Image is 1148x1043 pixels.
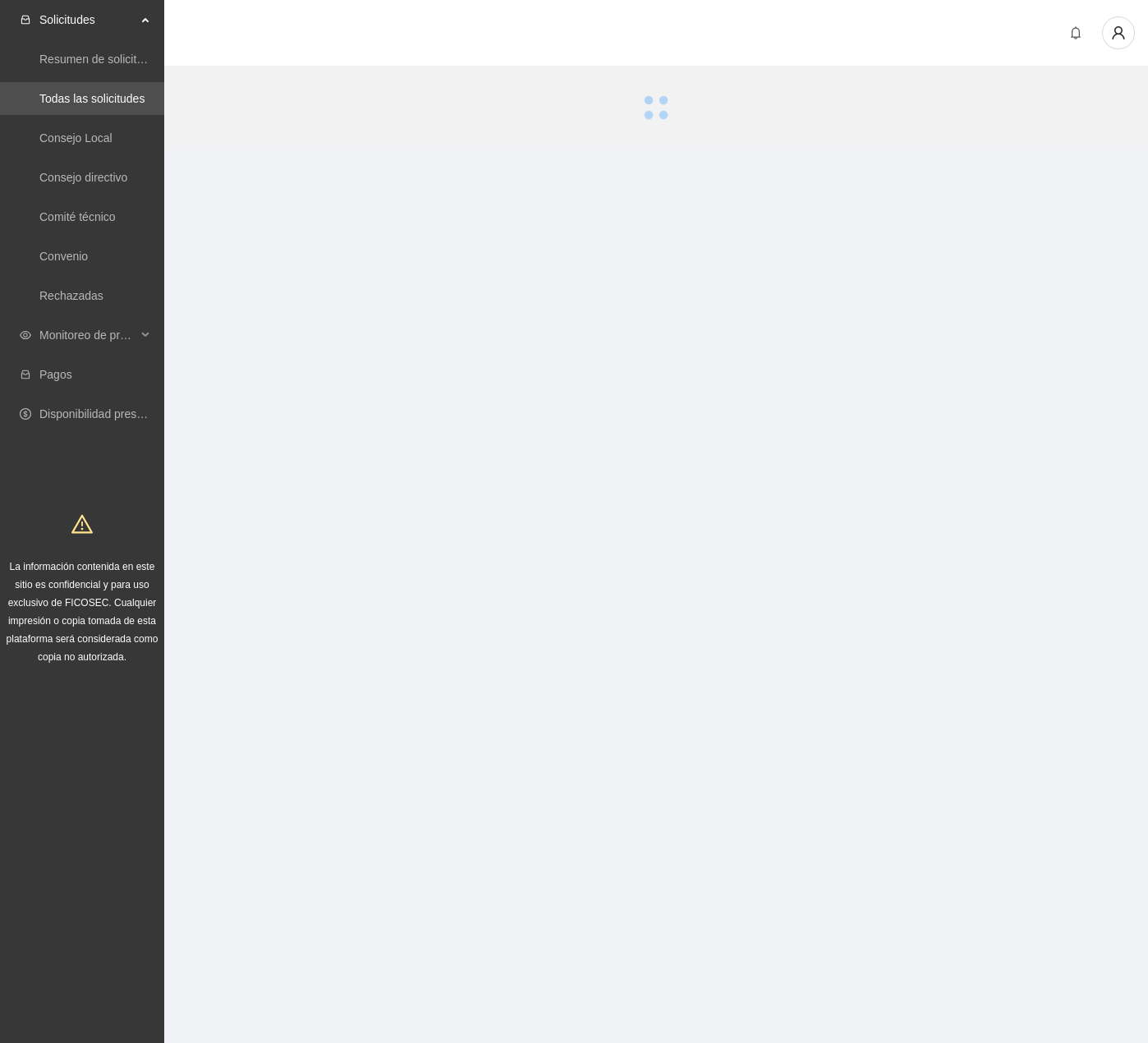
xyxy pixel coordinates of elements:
[1063,26,1088,39] span: bell
[39,3,136,36] span: Solicitudes
[39,407,180,420] a: Disponibilidad presupuestal
[39,210,116,223] a: Comité técnico
[39,319,136,351] span: Monitoreo de proyectos
[39,53,224,66] a: Resumen de solicitudes por aprobar
[1103,25,1134,40] span: user
[39,171,127,184] a: Consejo directivo
[7,561,158,663] span: La información contenida en este sitio es confidencial y para uso exclusivo de FICOSEC. Cualquier...
[39,131,113,145] a: Consejo Local
[20,329,31,341] span: eye
[71,513,93,535] span: warning
[39,289,103,302] a: Rechazadas
[1102,16,1135,49] button: user
[20,14,31,25] span: inbox
[39,368,72,381] a: Pagos
[39,92,145,105] a: Todas las solicitudes
[39,250,88,263] a: Convenio
[1063,20,1089,46] button: bell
